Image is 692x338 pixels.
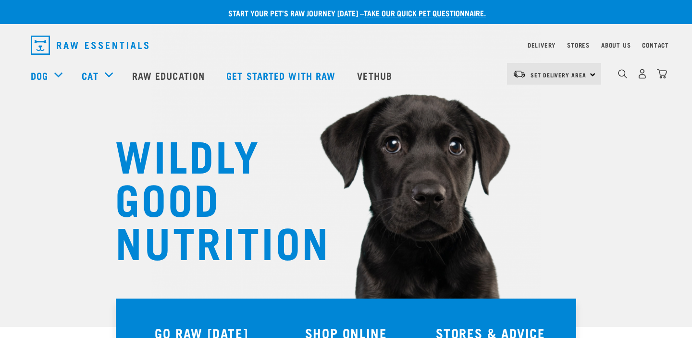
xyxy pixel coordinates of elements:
[528,43,556,47] a: Delivery
[31,68,48,83] a: Dog
[531,73,586,76] span: Set Delivery Area
[657,69,667,79] img: home-icon@2x.png
[567,43,590,47] a: Stores
[217,56,347,95] a: Get started with Raw
[618,69,627,78] img: home-icon-1@2x.png
[115,132,308,262] h1: WILDLY GOOD NUTRITION
[642,43,669,47] a: Contact
[347,56,404,95] a: Vethub
[601,43,630,47] a: About Us
[637,69,647,79] img: user.png
[123,56,217,95] a: Raw Education
[31,36,148,55] img: Raw Essentials Logo
[82,68,98,83] a: Cat
[23,32,669,59] nav: dropdown navigation
[513,70,526,78] img: van-moving.png
[364,11,486,15] a: take our quick pet questionnaire.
